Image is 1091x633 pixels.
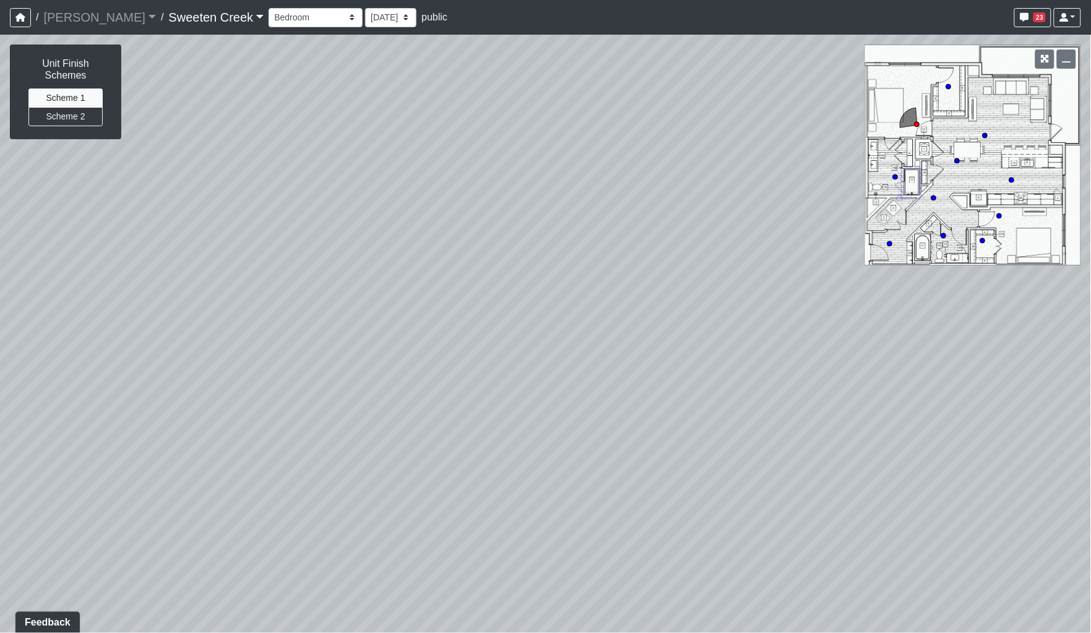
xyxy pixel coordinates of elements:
[28,88,103,108] button: Scheme 1
[156,5,168,30] span: /
[168,5,264,30] a: Sweeten Creek
[23,58,108,81] h6: Unit Finish Schemes
[1014,8,1051,27] button: 23
[28,107,103,126] button: Scheme 2
[421,12,447,22] span: public
[1033,12,1046,22] span: 23
[43,5,156,30] a: [PERSON_NAME]
[9,608,82,633] iframe: Ybug feedback widget
[31,5,43,30] span: /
